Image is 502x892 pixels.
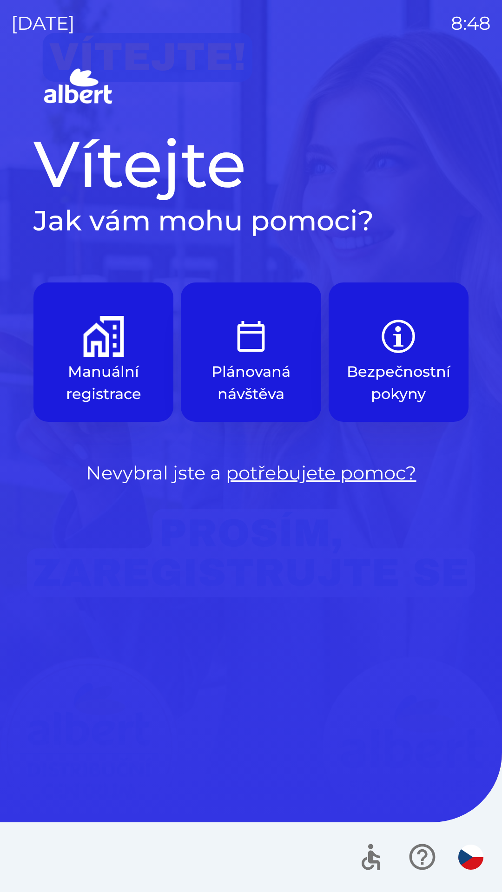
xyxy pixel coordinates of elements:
[347,361,450,405] p: Bezpečnostní pokyny
[203,361,298,405] p: Plánovaná návštěva
[33,125,469,203] h1: Vítejte
[226,461,416,484] a: potřebujete pomoc?
[231,316,271,357] img: e9efe3d3-6003-445a-8475-3fd9a2e5368f.png
[11,9,75,37] p: [DATE]
[181,282,321,422] button: Plánovaná návštěva
[378,316,419,357] img: b85e123a-dd5f-4e82-bd26-90b222bbbbcf.png
[56,361,151,405] p: Manuální registrace
[33,459,469,487] p: Nevybral jste a
[451,9,491,37] p: 8:48
[329,282,469,422] button: Bezpečnostní pokyny
[458,845,483,870] img: cs flag
[33,203,469,238] h2: Jak vám mohu pomoci?
[83,316,124,357] img: d73f94ca-8ab6-4a86-aa04-b3561b69ae4e.png
[33,65,469,110] img: Logo
[33,282,173,422] button: Manuální registrace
